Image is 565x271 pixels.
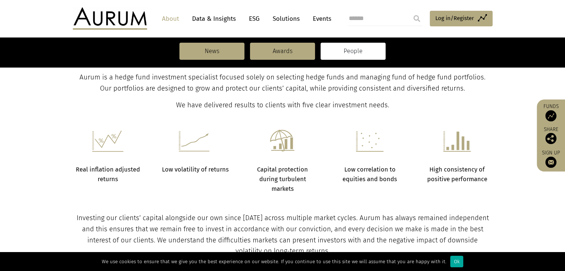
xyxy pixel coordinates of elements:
[545,110,556,121] img: Access Funds
[545,133,556,144] img: Share this post
[176,101,389,109] span: We have delivered results to clients with five clear investment needs.
[188,12,240,26] a: Data & Insights
[540,103,561,121] a: Funds
[545,157,556,168] img: Sign up to our newsletter
[321,43,386,60] a: People
[435,14,474,23] span: Log in/Register
[73,7,147,30] img: Aurum
[450,256,463,267] div: Ok
[250,43,315,60] a: Awards
[430,11,493,26] a: Log in/Register
[540,127,561,144] div: Share
[158,12,183,26] a: About
[540,150,561,168] a: Sign up
[309,12,331,26] a: Events
[76,166,140,183] strong: Real inflation adjusted returns
[409,11,424,26] input: Submit
[179,43,244,60] a: News
[162,166,228,173] strong: Low volatility of returns
[269,12,303,26] a: Solutions
[342,166,397,183] strong: Low correlation to equities and bonds
[79,73,486,92] span: Aurum is a hedge fund investment specialist focused solely on selecting hedge funds and managing ...
[257,166,308,193] strong: Capital protection during turbulent markets
[427,166,487,183] strong: High consistency of positive performance
[245,12,263,26] a: ESG
[77,214,489,255] span: Investing our clients’ capital alongside our own since [DATE] across multiple market cycles. Auru...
